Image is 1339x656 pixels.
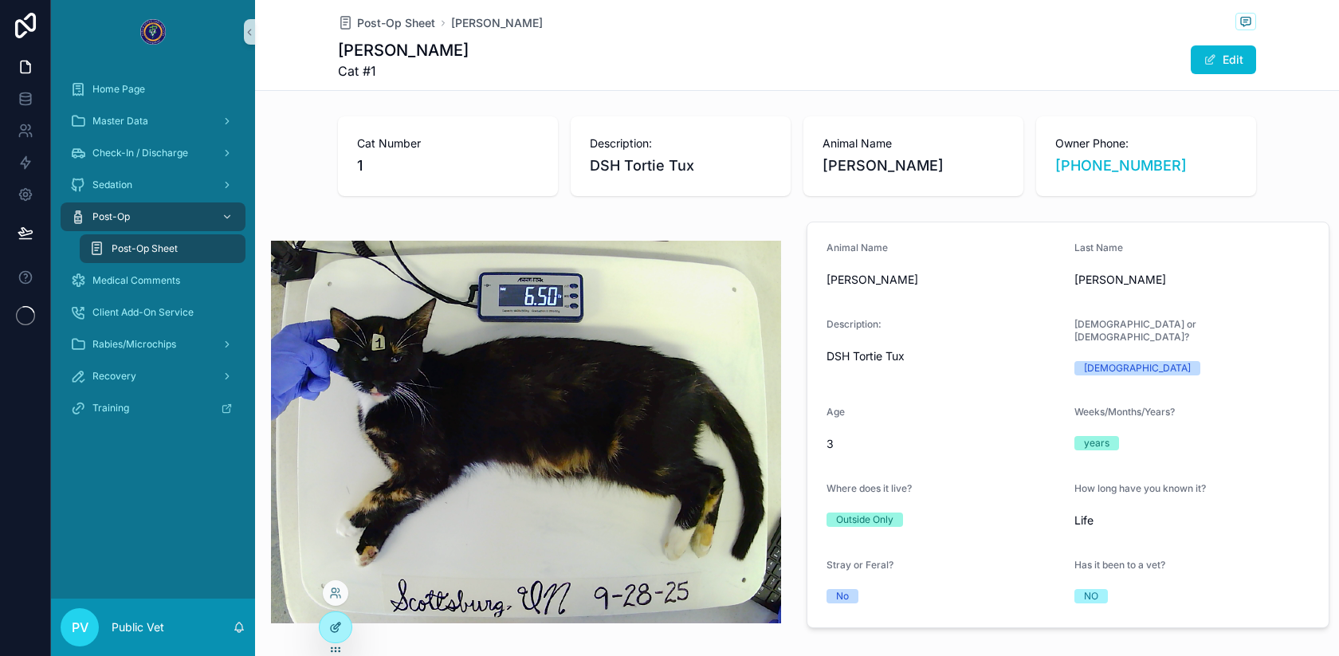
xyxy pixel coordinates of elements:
span: How long have you known it? [1074,482,1206,494]
span: Cat #1 [338,61,469,81]
div: Outside Only [836,513,893,527]
span: [PERSON_NAME] [823,155,1004,177]
a: Medical Comments [61,266,245,295]
div: [DEMOGRAPHIC_DATA] [1084,361,1191,375]
span: Animal Name [827,242,888,253]
span: Where does it live? [827,482,912,494]
span: PV [72,618,88,637]
span: DSH Tortie Tux [590,155,772,177]
span: Age [827,406,845,418]
span: Owner Phone: [1055,136,1237,151]
div: NO [1084,589,1098,603]
div: scrollable content [51,64,255,443]
a: Check-In / Discharge [61,139,245,167]
a: [PERSON_NAME] [451,15,543,31]
span: Has it been to a vet? [1074,559,1165,571]
span: 3 [827,436,1062,452]
a: Training [61,394,245,422]
a: Rabies/Microchips [61,330,245,359]
a: Post-Op [61,202,245,231]
span: Home Page [92,83,145,96]
span: Master Data [92,115,148,128]
span: Life [1074,513,1310,528]
span: [PERSON_NAME] [827,272,1062,288]
a: Post-Op Sheet [338,15,435,31]
button: Edit [1191,45,1256,74]
a: Post-Op Sheet [80,234,245,263]
a: [PHONE_NUMBER] [1055,155,1187,177]
span: Sedation [92,179,132,191]
img: attBFYptDfrhBxLGu30470-capture_20250928-135001.png [271,241,781,623]
a: Sedation [61,171,245,199]
a: Home Page [61,75,245,104]
span: 1 [357,155,539,177]
span: Description: [827,318,882,330]
span: [DEMOGRAPHIC_DATA] or [DEMOGRAPHIC_DATA]? [1074,318,1196,343]
p: Public Vet [112,619,164,635]
a: Client Add-On Service [61,298,245,327]
span: [PERSON_NAME] [1074,272,1310,288]
div: years [1084,436,1109,450]
div: No [836,589,849,603]
img: App logo [140,19,166,45]
span: Animal Name [823,136,1004,151]
span: Training [92,402,129,414]
span: Cat Number [357,136,539,151]
h1: [PERSON_NAME] [338,39,469,61]
span: Description: [590,136,772,151]
span: Recovery [92,370,136,383]
a: Master Data [61,107,245,136]
span: Last Name [1074,242,1123,253]
a: Recovery [61,362,245,391]
span: Client Add-On Service [92,306,194,319]
span: Medical Comments [92,274,180,287]
span: Stray or Feral? [827,559,893,571]
span: Post-Op Sheet [357,15,435,31]
span: Post-Op Sheet [112,242,178,255]
span: Check-In / Discharge [92,147,188,159]
span: DSH Tortie Tux [827,348,1062,364]
span: Post-Op [92,210,130,223]
span: Weeks/Months/Years? [1074,406,1175,418]
span: Rabies/Microchips [92,338,176,351]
